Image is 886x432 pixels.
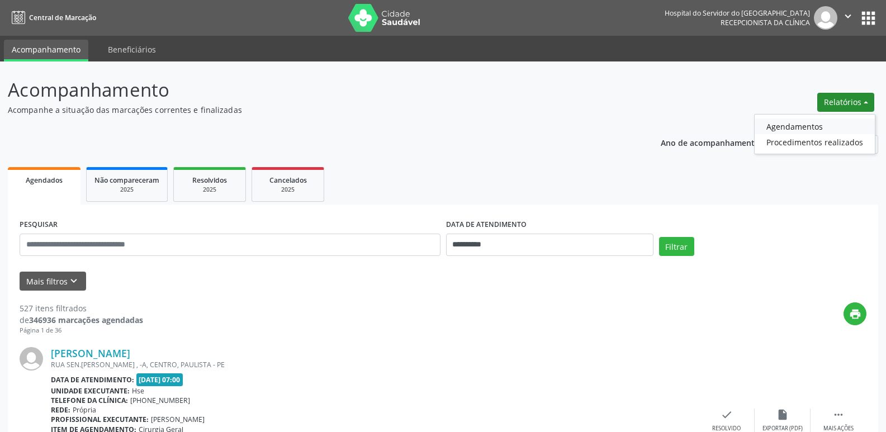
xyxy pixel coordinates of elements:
[754,114,875,154] ul: Relatórios
[51,375,134,384] b: Data de atendimento:
[182,186,238,194] div: 2025
[73,405,96,415] span: Própria
[51,360,699,369] div: RUA SEN.[PERSON_NAME] , -A, CENTRO, PAULISTA - PE
[51,396,128,405] b: Telefone da clínica:
[132,386,144,396] span: Hse
[817,93,874,112] button: Relatórios
[130,396,190,405] span: [PHONE_NUMBER]
[51,386,130,396] b: Unidade executante:
[51,405,70,415] b: Rede:
[849,308,861,320] i: print
[260,186,316,194] div: 2025
[20,216,58,234] label: PESQUISAR
[20,272,86,291] button: Mais filtroskeyboard_arrow_down
[814,6,837,30] img: img
[721,18,810,27] span: Recepcionista da clínica
[842,10,854,22] i: 
[721,409,733,421] i: check
[844,302,866,325] button: print
[68,275,80,287] i: keyboard_arrow_down
[269,175,307,185] span: Cancelados
[94,186,159,194] div: 2025
[20,347,43,371] img: img
[859,8,878,28] button: apps
[94,175,159,185] span: Não compareceram
[100,40,164,59] a: Beneficiários
[8,8,96,27] a: Central de Marcação
[29,315,143,325] strong: 346936 marcações agendadas
[755,118,875,134] a: Agendamentos
[20,302,143,314] div: 527 itens filtrados
[837,6,859,30] button: 
[20,326,143,335] div: Página 1 de 36
[776,409,789,421] i: insert_drive_file
[20,314,143,326] div: de
[26,175,63,185] span: Agendados
[8,104,617,116] p: Acompanhe a situação das marcações correntes e finalizadas
[136,373,183,386] span: [DATE] 07:00
[446,216,527,234] label: DATA DE ATENDIMENTO
[29,13,96,22] span: Central de Marcação
[4,40,88,61] a: Acompanhamento
[659,237,694,256] button: Filtrar
[151,415,205,424] span: [PERSON_NAME]
[832,409,845,421] i: 
[192,175,227,185] span: Resolvidos
[8,76,617,104] p: Acompanhamento
[755,134,875,150] a: Procedimentos realizados
[661,135,760,149] p: Ano de acompanhamento
[665,8,810,18] div: Hospital do Servidor do [GEOGRAPHIC_DATA]
[51,415,149,424] b: Profissional executante:
[51,347,130,359] a: [PERSON_NAME]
